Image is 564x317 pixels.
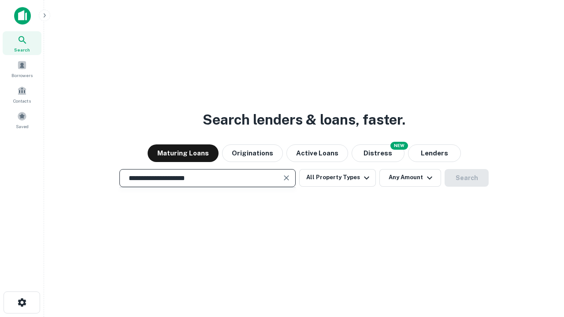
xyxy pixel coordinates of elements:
button: Maturing Loans [148,144,219,162]
span: Contacts [13,97,31,104]
button: Clear [280,172,293,184]
span: Search [14,46,30,53]
button: Any Amount [379,169,441,187]
img: capitalize-icon.png [14,7,31,25]
span: Saved [16,123,29,130]
button: Search distressed loans with lien and other non-mortgage details. [352,144,404,162]
a: Borrowers [3,57,41,81]
button: All Property Types [299,169,376,187]
a: Saved [3,108,41,132]
button: Lenders [408,144,461,162]
span: Borrowers [11,72,33,79]
button: Active Loans [286,144,348,162]
div: NEW [390,142,408,150]
a: Search [3,31,41,55]
h3: Search lenders & loans, faster. [203,109,405,130]
iframe: Chat Widget [520,247,564,289]
button: Originations [222,144,283,162]
a: Contacts [3,82,41,106]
